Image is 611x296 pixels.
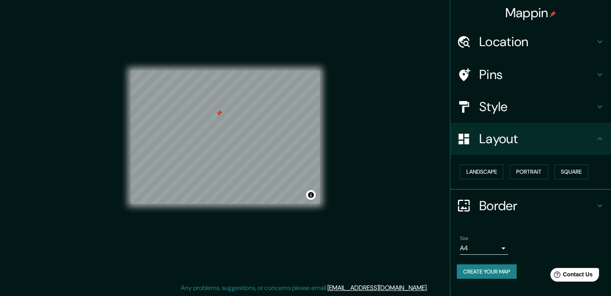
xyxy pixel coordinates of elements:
div: Location [450,26,611,58]
button: Toggle attribution [306,190,316,200]
button: Landscape [460,164,503,179]
a: [EMAIL_ADDRESS][DOMAIN_NAME] [327,284,427,292]
div: . [428,283,429,293]
iframe: Help widget launcher [539,265,602,287]
p: Any problems, suggestions, or concerns please email . [181,283,428,293]
h4: Style [479,99,595,115]
div: Style [450,91,611,123]
button: Portrait [510,164,548,179]
h4: Layout [479,131,595,147]
h4: Pins [479,67,595,83]
div: Border [450,190,611,222]
canvas: Map [131,71,320,204]
img: pin-icon.png [550,11,556,17]
h4: Mappin [505,5,556,21]
div: . [429,283,431,293]
div: A4 [460,242,508,255]
label: Size [460,235,468,241]
h4: Location [479,34,595,50]
button: Square [554,164,588,179]
div: Pins [450,59,611,91]
button: Create your map [457,264,517,279]
h4: Border [479,198,595,214]
div: Layout [450,123,611,155]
